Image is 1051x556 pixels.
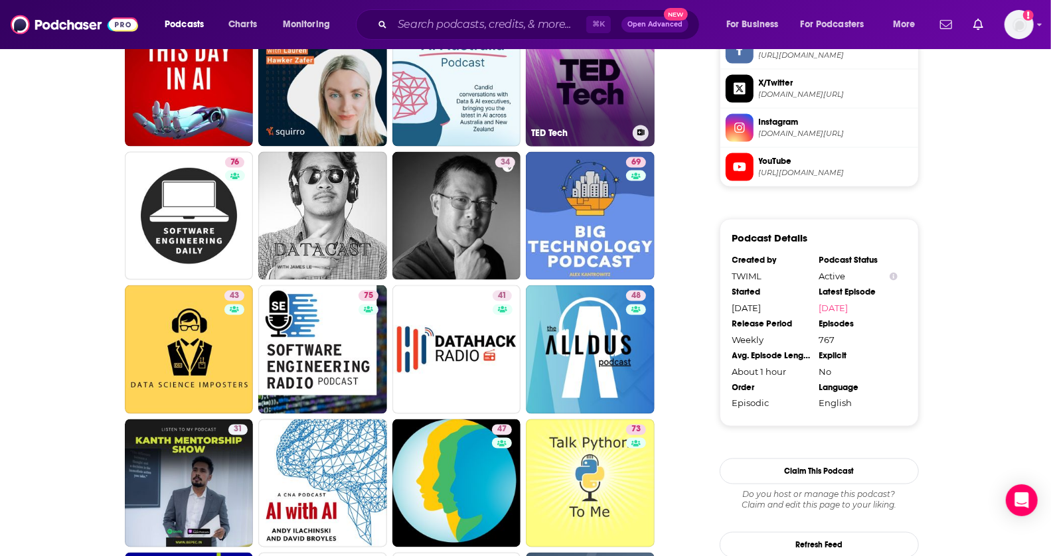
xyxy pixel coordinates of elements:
a: 48 [626,291,646,301]
div: English [819,398,898,409]
span: New [664,8,688,21]
button: Show profile menu [1005,10,1034,39]
div: Weekly [732,334,811,345]
div: Episodic [732,398,811,409]
a: 31 [228,425,248,435]
div: No [819,366,898,377]
a: 77TED Tech [526,18,655,147]
div: Language [819,382,898,393]
button: Open AdvancedNew [621,17,688,33]
span: 48 [631,289,641,303]
div: Release Period [732,318,811,329]
button: open menu [155,14,221,35]
a: Show notifications dropdown [935,13,957,36]
span: Open Advanced [627,21,683,28]
div: Order [732,382,811,393]
div: Latest Episode [819,287,898,297]
a: 75 [359,291,378,301]
a: [DATE] [819,303,898,313]
a: 47 [392,419,521,548]
span: For Podcasters [801,15,864,34]
div: Claim and edit this page to your liking. [720,490,919,511]
div: Explicit [819,350,898,361]
span: 73 [631,423,641,437]
h3: TED Tech [531,127,627,139]
div: 767 [819,334,898,345]
div: Started [732,287,811,297]
img: Podchaser - Follow, Share and Rate Podcasts [11,12,138,37]
span: instagram.com/twimlai [759,129,913,139]
a: 73 [526,419,655,548]
a: 73 [626,425,646,435]
span: Instagram [759,116,913,128]
a: Show notifications dropdown [968,13,989,36]
span: 43 [230,289,239,303]
span: https://www.youtube.com/@twimlai [759,168,913,178]
button: open menu [884,14,932,35]
span: 34 [501,156,510,169]
a: Facebook[URL][DOMAIN_NAME] [726,36,913,64]
span: Monitoring [283,15,330,34]
h3: Podcast Details [732,232,808,244]
a: 75 [258,285,387,414]
div: Podcast Status [819,255,898,265]
a: 76 [225,157,244,168]
a: 46 [392,18,521,147]
a: 43 [224,291,244,301]
span: twitter.com/twimlai [759,90,913,100]
a: 47 [492,425,512,435]
div: TWIML [732,271,811,281]
div: Episodes [819,318,898,329]
a: 41 [392,285,521,414]
span: YouTube [759,155,913,167]
span: ⌘ K [586,16,611,33]
a: Charts [220,14,265,35]
a: 31 [125,419,254,548]
svg: Add a profile image [1023,10,1034,21]
input: Search podcasts, credits, & more... [392,14,586,35]
span: More [893,15,916,34]
a: 34 [495,157,515,168]
a: Instagram[DOMAIN_NAME][URL] [726,114,913,142]
div: Created by [732,255,811,265]
a: 76 [125,152,254,281]
a: 41 [493,291,512,301]
span: X/Twitter [759,77,913,89]
span: 69 [631,156,641,169]
a: 43 [125,285,254,414]
span: 47 [497,423,507,437]
div: Avg. Episode Length [732,350,811,361]
div: Open Intercom Messenger [1006,484,1038,516]
span: Do you host or manage this podcast? [720,490,919,500]
button: Show Info [890,271,898,281]
div: Search podcasts, credits, & more... [368,9,712,40]
a: X/Twitter[DOMAIN_NAME][URL] [726,75,913,103]
a: 39 [258,18,387,147]
img: User Profile [1005,10,1034,39]
a: 69 [526,152,655,281]
span: Charts [228,15,257,34]
a: 34 [392,152,521,281]
span: Logged in as jacruz [1005,10,1034,39]
span: For Business [726,15,779,34]
a: YouTube[URL][DOMAIN_NAME] [726,153,913,181]
span: https://www.facebook.com/twimlai [759,50,913,60]
div: [DATE] [732,303,811,313]
span: 41 [498,289,507,303]
button: open menu [717,14,795,35]
span: 76 [230,156,239,169]
span: 75 [364,289,373,303]
button: Claim This Podcast [720,458,919,484]
button: open menu [792,14,884,35]
a: 62 [125,18,254,147]
button: open menu [274,14,347,35]
span: Podcasts [165,15,204,34]
a: 48 [526,285,655,414]
div: Active [819,271,898,281]
div: About 1 hour [732,366,811,377]
span: 31 [234,423,242,437]
a: 69 [626,157,646,168]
